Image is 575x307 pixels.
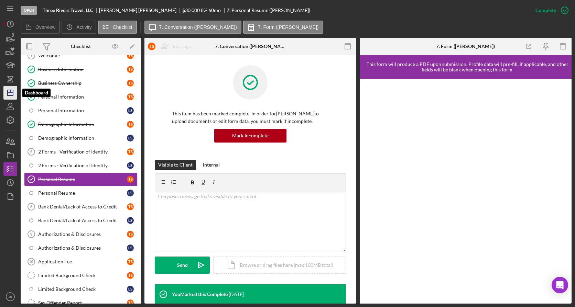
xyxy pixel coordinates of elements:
[172,292,228,297] div: You Marked this Complete
[24,282,138,296] a: Limited Background CheckLS
[38,149,127,155] div: 2 Forms - Verification of Identity
[552,277,568,293] div: Open Intercom Messenger
[24,159,138,172] a: 2 Forms - Verification of IdentityLS
[38,53,127,58] div: Welcome!
[38,67,127,72] div: Business Information
[182,7,200,13] span: $30,000
[38,177,127,182] div: Personal Resume
[38,108,127,113] div: Personal Information
[144,39,198,53] button: TSReassign
[144,21,241,34] button: 7. Conversation ([PERSON_NAME])
[173,39,191,53] div: Reassign
[127,272,134,279] div: T S
[24,62,138,76] a: Business InformationTS
[38,204,127,209] div: Bank Denial/Lack of Access to Credit
[214,129,286,143] button: Mark Incomplete
[127,286,134,293] div: L S
[127,190,134,196] div: L S
[127,258,134,265] div: T S
[258,24,319,30] label: 7. Form ([PERSON_NAME])
[38,231,127,237] div: Authorizations & Disclosures
[21,21,60,34] button: Overview
[436,44,495,49] div: 7. Form ([PERSON_NAME])
[38,94,127,100] div: Personal Information
[24,90,138,104] a: Personal InformationTS
[127,299,134,306] div: T S
[215,44,285,49] div: 7. Conversation ([PERSON_NAME])
[29,260,33,264] tspan: 10
[243,21,323,34] button: 7. Form ([PERSON_NAME])
[529,3,572,17] button: Complete
[38,80,127,86] div: Business Ownership
[24,131,138,145] a: Demographic InformationLS
[24,172,138,186] a: Personal ResumeTS
[155,160,196,170] button: Visible to Client
[76,24,91,30] label: Activity
[363,61,572,72] div: This form will produce a PDF upon submission. Profile data will pre-fill, if applicable, and othe...
[127,203,134,210] div: T S
[98,21,137,34] button: Checklist
[24,255,138,269] a: 10Application FeeTS
[127,148,134,155] div: T S
[38,190,127,196] div: Personal Resume
[3,290,17,304] button: JK
[38,300,127,306] div: Sex Offender Report
[127,121,134,128] div: T S
[24,269,138,282] a: Limited Background CheckTS
[30,150,32,154] tspan: 6
[24,104,138,117] a: Personal InformationLS
[127,135,134,141] div: L S
[127,217,134,224] div: L S
[30,53,32,58] tspan: 1
[201,8,207,13] div: 8 %
[24,186,138,200] a: Personal ResumeLS
[62,21,96,34] button: Activity
[30,232,32,236] tspan: 9
[24,117,138,131] a: Demographic InformationTS
[127,107,134,114] div: L S
[24,227,138,241] a: 9Authorizations & DisclosuresTS
[113,24,132,30] label: Checklist
[24,200,138,214] a: 8Bank Denial/Lack of Access to CreditTS
[30,205,32,209] tspan: 8
[38,273,127,278] div: Limited Background Check
[127,93,134,100] div: T S
[535,3,556,17] div: Complete
[127,245,134,251] div: L S
[203,160,220,170] div: Internal
[24,145,138,159] a: 62 Forms - Verification of IdentityTS
[208,8,221,13] div: 60 mo
[158,160,193,170] div: Visible to Client
[155,257,210,274] button: Send
[227,8,310,13] div: 7. Personal Resume ([PERSON_NAME])
[38,122,127,127] div: Demographic Information
[127,162,134,169] div: L S
[43,8,93,13] b: Three Rivers Travel, LLC
[177,257,188,274] div: Send
[127,231,134,238] div: T S
[127,80,134,87] div: T S
[71,44,91,49] div: Checklist
[229,292,244,297] time: 2025-09-29 15:25
[38,259,127,264] div: Application Fee
[159,24,237,30] label: 7. Conversation ([PERSON_NAME])
[127,66,134,73] div: T S
[8,295,12,299] text: JK
[38,286,127,292] div: Limited Background Check
[35,24,55,30] label: Overview
[24,49,138,62] a: 1Welcome!TS
[199,160,223,170] button: Internal
[232,129,269,143] div: Mark Incomplete
[127,52,134,59] div: T S
[21,6,37,15] div: Open
[38,163,127,168] div: 2 Forms - Verification of Identity
[38,135,127,141] div: Demographic Information
[99,8,182,13] div: [PERSON_NAME] [PERSON_NAME]
[148,43,155,50] div: T S
[24,76,138,90] a: Business OwnershipTS
[38,245,127,251] div: Authorizations & Disclosures
[24,214,138,227] a: Bank Denial/Lack of Access to CreditLS
[172,110,329,125] p: This item has been marked complete. In order for [PERSON_NAME] to upload documents or edit form d...
[38,218,127,223] div: Bank Denial/Lack of Access to Credit
[127,176,134,183] div: T S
